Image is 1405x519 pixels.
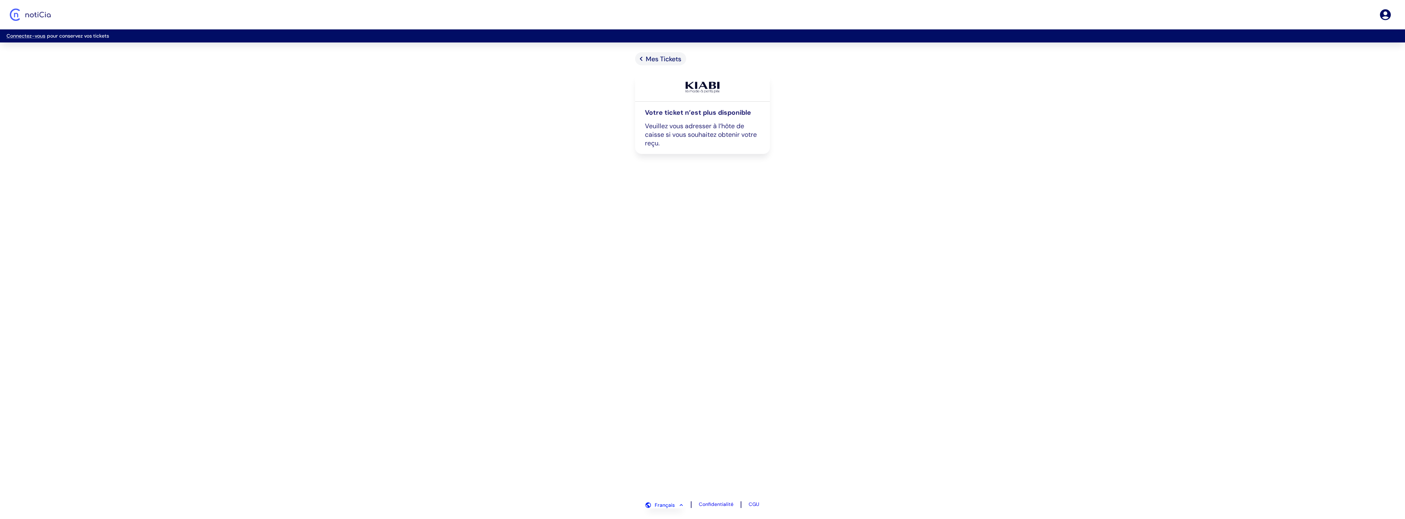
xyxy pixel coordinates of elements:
[635,52,686,65] a: Mes Tickets
[646,55,681,63] span: Mes Tickets
[740,499,742,509] span: |
[699,501,734,508] a: Confidentialité
[1379,8,1392,21] a: Se connecter
[10,9,51,21] img: Logo Noticia
[7,33,1398,39] p: pour conservez vos tickets
[690,499,692,509] span: |
[645,108,760,117] h4: Votre ticket n’est plus disponible
[7,33,45,39] a: Connectez-vous
[749,501,759,508] a: CGU
[646,502,684,508] button: Français
[670,80,735,95] img: logo
[645,122,760,147] p: Veuillez vous adresser à l’hôte de caisse si vous souhaitez obtenir votre reçu.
